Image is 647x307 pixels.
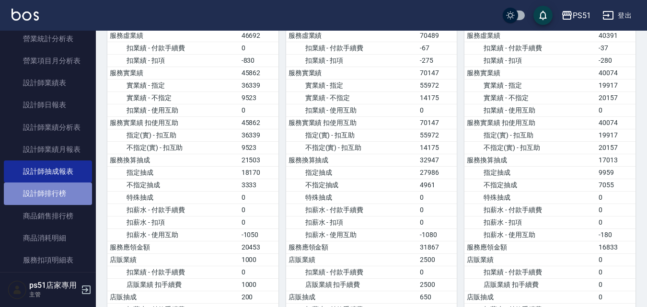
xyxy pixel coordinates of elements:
[596,228,635,241] td: -180
[12,9,39,21] img: Logo
[107,278,239,291] td: 店販業績 扣手續費
[286,79,418,91] td: 實業績 - 指定
[596,291,635,303] td: 0
[4,271,92,293] a: 單一服務項目查詢
[239,253,278,266] td: 1000
[596,91,635,104] td: 20157
[286,278,418,291] td: 店販業績 扣手續費
[29,281,78,290] h5: ps51店家專用
[107,228,239,241] td: 扣薪水 - 使用互助
[464,191,596,204] td: 特殊抽成
[596,166,635,179] td: 9959
[29,290,78,299] p: 主管
[464,216,596,228] td: 扣薪水 - 扣項
[239,216,278,228] td: 0
[286,241,418,253] td: 服務應領金額
[107,266,239,278] td: 扣業績 - 付款手續費
[4,28,92,50] a: 營業統計分析表
[4,227,92,249] a: 商品消耗明細
[464,291,596,303] td: 店販抽成
[239,116,278,129] td: 45862
[4,94,92,116] a: 設計師日報表
[417,191,457,204] td: 0
[286,191,418,204] td: 特殊抽成
[417,79,457,91] td: 55972
[417,129,457,141] td: 55972
[107,116,239,129] td: 服務實業績 扣使用互助
[596,253,635,266] td: 0
[596,116,635,129] td: 40074
[557,6,595,25] button: PS51
[596,104,635,116] td: 0
[464,154,596,166] td: 服務換算抽成
[533,6,553,25] button: save
[417,104,457,116] td: 0
[286,30,418,42] td: 服務虛業績
[107,129,239,141] td: 指定(實) - 扣互助
[286,104,418,116] td: 扣業績 - 使用互助
[417,241,457,253] td: 31867
[239,154,278,166] td: 21503
[464,104,596,116] td: 扣業績 - 使用互助
[464,79,596,91] td: 實業績 - 指定
[8,280,27,299] img: Person
[107,54,239,67] td: 扣業績 - 扣項
[239,166,278,179] td: 18170
[464,67,596,79] td: 服務實業績
[286,291,418,303] td: 店販抽成
[599,7,635,24] button: 登出
[286,166,418,179] td: 指定抽成
[239,291,278,303] td: 200
[107,166,239,179] td: 指定抽成
[239,54,278,67] td: -830
[596,266,635,278] td: 0
[4,182,92,205] a: 設計師排行榜
[286,216,418,228] td: 扣薪水 - 扣項
[464,54,596,67] td: 扣業績 - 扣項
[596,54,635,67] td: -280
[573,10,591,22] div: PS51
[464,204,596,216] td: 扣薪水 - 付款手續費
[464,129,596,141] td: 指定(實) - 扣互助
[596,154,635,166] td: 17013
[4,50,92,72] a: 營業項目月分析表
[286,154,418,166] td: 服務換算抽成
[239,129,278,141] td: 36339
[4,138,92,160] a: 設計師業績月報表
[286,116,418,129] td: 服務實業績 扣使用互助
[464,253,596,266] td: 店販業績
[4,116,92,138] a: 設計師業績分析表
[417,54,457,67] td: -275
[286,67,418,79] td: 服務實業績
[107,216,239,228] td: 扣薪水 - 扣項
[107,291,239,303] td: 店販抽成
[596,179,635,191] td: 7055
[286,129,418,141] td: 指定(實) - 扣互助
[107,179,239,191] td: 不指定抽成
[4,160,92,182] a: 設計師抽成報表
[464,179,596,191] td: 不指定抽成
[417,116,457,129] td: 70147
[107,67,239,79] td: 服務實業績
[417,42,457,54] td: -67
[464,42,596,54] td: 扣業績 - 付款手續費
[286,91,418,104] td: 實業績 - 不指定
[107,91,239,104] td: 實業績 - 不指定
[4,249,92,271] a: 服務扣項明細表
[417,166,457,179] td: 27986
[417,30,457,42] td: 70489
[596,191,635,204] td: 0
[107,30,239,42] td: 服務虛業績
[596,67,635,79] td: 40074
[107,79,239,91] td: 實業績 - 指定
[239,104,278,116] td: 0
[417,228,457,241] td: -1080
[239,67,278,79] td: 45862
[596,79,635,91] td: 19917
[417,266,457,278] td: 0
[596,30,635,42] td: 40391
[596,278,635,291] td: 0
[107,42,239,54] td: 扣業績 - 付款手續費
[107,104,239,116] td: 扣業績 - 使用互助
[239,30,278,42] td: 46692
